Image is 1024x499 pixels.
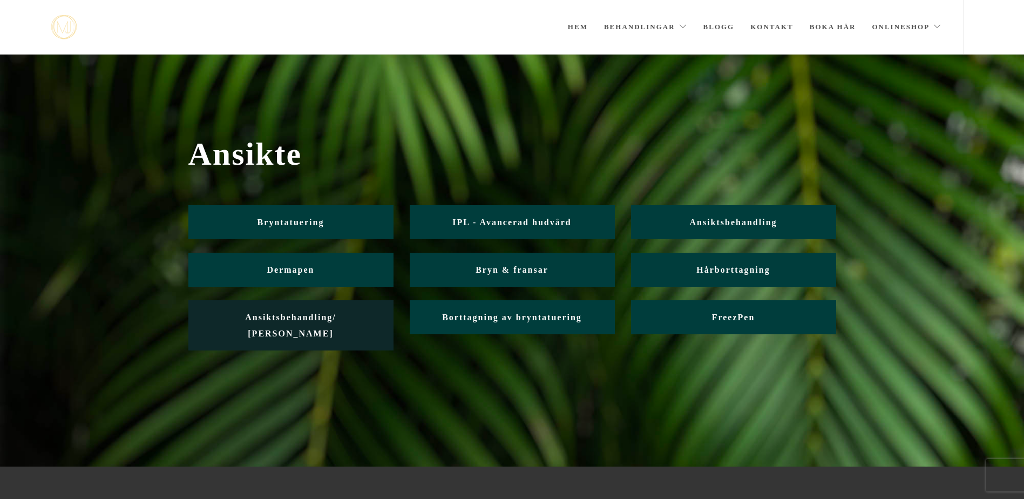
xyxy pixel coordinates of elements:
[267,265,315,274] span: Dermapen
[476,265,548,274] span: Bryn & fransar
[188,300,394,350] a: Ansiktsbehandling/ [PERSON_NAME]
[410,300,615,334] a: Borttagning av bryntatuering
[410,253,615,287] a: Bryn & fransar
[188,205,394,239] a: Bryntatuering
[712,313,755,322] span: FreezPen
[51,15,77,39] img: mjstudio
[51,15,77,39] a: mjstudio mjstudio mjstudio
[257,218,324,227] span: Bryntatuering
[188,136,836,173] span: Ansikte
[452,218,571,227] span: IPL - Avancerad hudvård
[442,313,582,322] span: Borttagning av bryntatuering
[410,205,615,239] a: IPL - Avancerad hudvård
[689,218,777,227] span: Ansiktsbehandling
[631,253,836,287] a: Hårborttagning
[245,313,336,338] span: Ansiktsbehandling/ [PERSON_NAME]
[696,265,770,274] span: Hårborttagning
[188,253,394,287] a: Dermapen
[631,205,836,239] a: Ansiktsbehandling
[631,300,836,334] a: FreezPen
